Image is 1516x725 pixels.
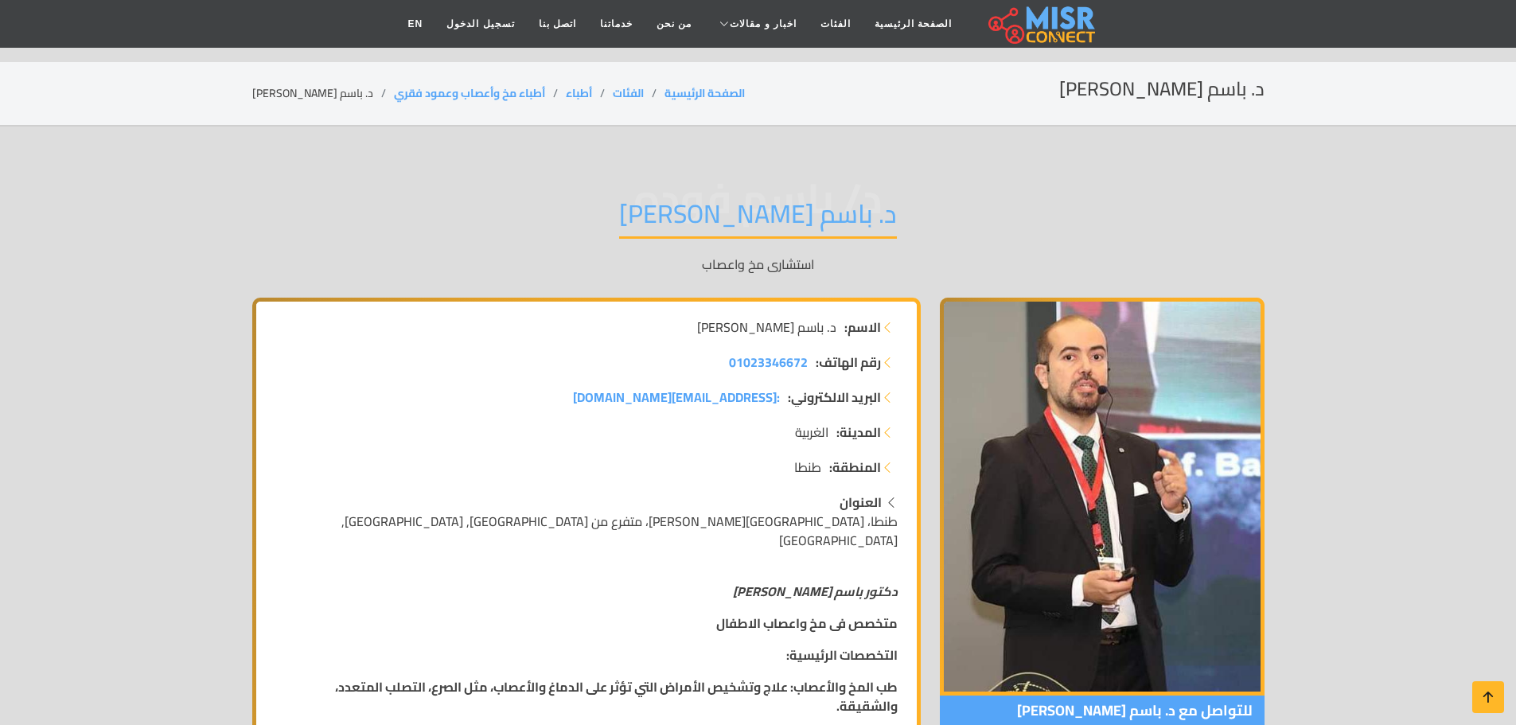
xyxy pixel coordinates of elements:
[729,353,808,372] a: ‎01023346672
[703,9,809,39] a: اخبار و مقالات
[788,388,881,407] strong: البريد الالكتروني:
[809,9,863,39] a: الفئات
[1059,78,1265,101] h2: د. باسم [PERSON_NAME]
[840,490,882,514] strong: العنوان
[697,318,836,337] span: د. باسم [PERSON_NAME]
[733,579,898,603] strong: دكتور باسم [PERSON_NAME]
[573,388,780,407] a: :[EMAIL_ADDRESS][DOMAIN_NAME]
[645,9,703,39] a: من نحن
[836,423,881,442] strong: المدينة:
[341,509,898,552] span: طنطا، [GEOGRAPHIC_DATA][PERSON_NAME]، متفرع من [GEOGRAPHIC_DATA], [GEOGRAPHIC_DATA], [GEOGRAPHIC_...
[664,83,745,103] a: الصفحة الرئيسية
[844,318,881,337] strong: الاسم:
[716,611,898,635] strong: متخصص فى مخ واعصاب الاطفال
[816,353,881,372] strong: رقم الهاتف:
[786,643,898,667] strong: التخصصات الرئيسية:
[252,85,394,102] li: د. باسم [PERSON_NAME]
[435,9,526,39] a: تسجيل الدخول
[573,385,780,409] span: : [EMAIL_ADDRESS][DOMAIN_NAME]
[730,17,797,31] span: اخبار و مقالات
[335,675,898,718] strong: طب المخ والأعصاب: علاج وتشخيص الأمراض التي تؤثر على الدماغ والأعصاب، مثل الصرع، التصلب المتعدد، و...
[619,198,897,239] h1: د. باسم [PERSON_NAME]
[829,458,881,477] strong: المنطقة:
[863,9,964,39] a: الصفحة الرئيسية
[566,83,592,103] a: أطباء
[613,83,644,103] a: الفئات
[988,4,1095,44] img: main.misr_connect
[794,458,821,477] span: طنطا
[396,9,435,39] a: EN
[527,9,588,39] a: اتصل بنا
[795,423,828,442] span: الغربية
[588,9,645,39] a: خدماتنا
[729,350,808,374] span: ‎01023346672
[394,83,545,103] a: أطباء مخ وأعصاب وعمود فقري
[940,298,1265,696] img: د. باسم حمدي فوده
[252,255,1265,274] p: استشارى مخ واعصاب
